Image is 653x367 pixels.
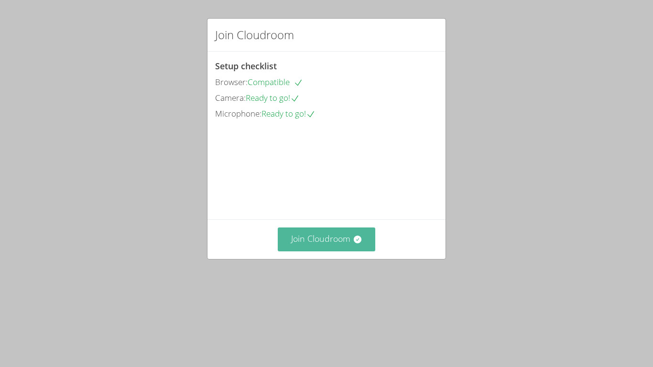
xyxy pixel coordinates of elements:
span: Ready to go! [246,92,300,103]
span: Camera: [215,92,246,103]
button: Join Cloudroom [278,227,376,251]
span: Ready to go! [261,108,316,119]
span: Compatible [248,76,303,87]
h2: Join Cloudroom [215,26,294,43]
span: Setup checklist [215,60,277,72]
span: Microphone: [215,108,261,119]
span: Browser: [215,76,248,87]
